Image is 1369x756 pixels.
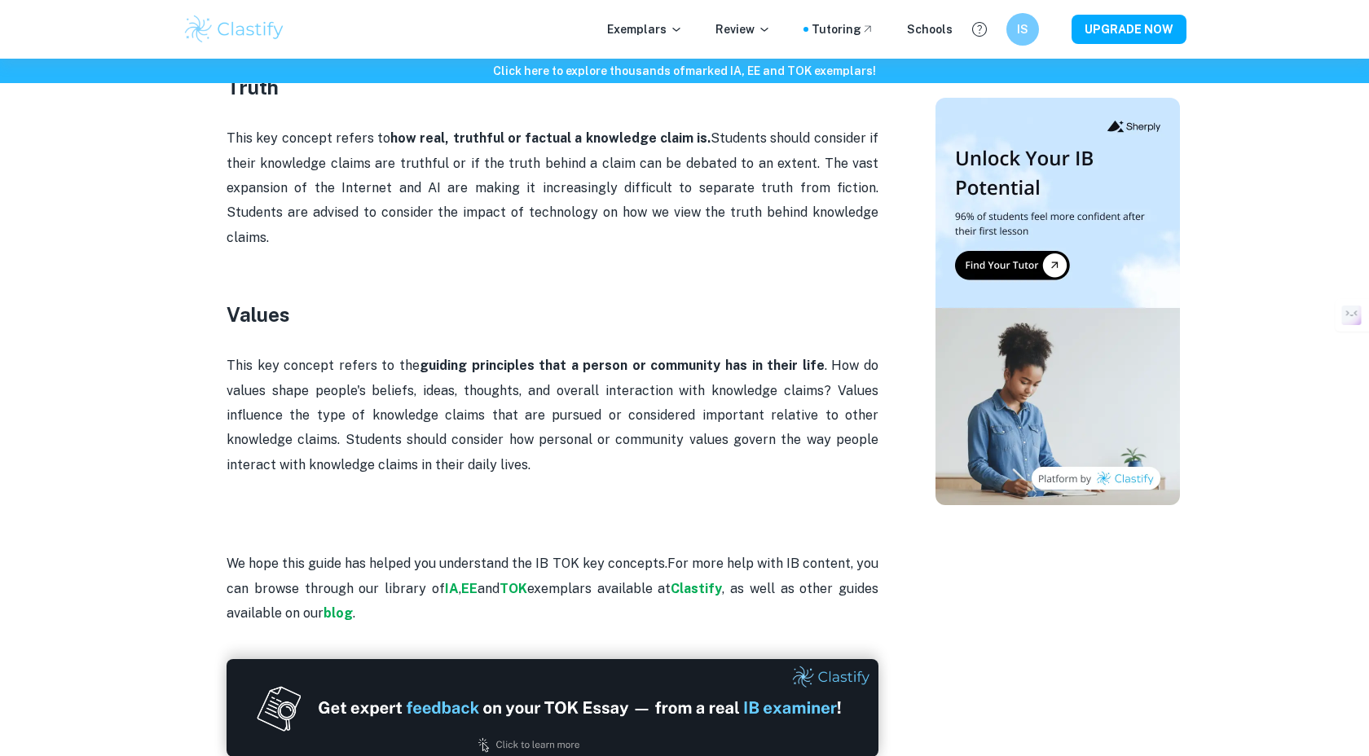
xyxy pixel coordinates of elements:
[3,62,1366,80] h6: Click here to explore thousands of marked IA, EE and TOK exemplars !
[966,15,993,43] button: Help and Feedback
[390,130,711,146] strong: how real, truthful or factual a knowledge claim is.
[227,552,878,626] p: For more help with IB content, you can browse through our library of , and exemplars available at...
[227,556,667,571] span: We hope this guide has helped you understand the IB TOK key concepts.
[445,581,459,596] a: IA
[227,300,878,329] h3: Values
[500,581,527,596] a: TOK
[227,354,878,477] p: This key concept refers to the . How do values shape people's beliefs, ideas, thoughts, and overa...
[1006,13,1039,46] button: IS
[324,605,353,621] a: blog
[935,98,1180,505] img: Thumbnail
[671,581,722,596] a: Clastify
[420,358,825,373] strong: guiding principles that a person or community has in their life
[461,581,478,596] a: EE
[812,20,874,38] a: Tutoring
[227,73,878,102] h3: Truth
[907,20,953,38] a: Schools
[607,20,683,38] p: Exemplars
[715,20,771,38] p: Review
[1014,20,1032,38] h6: IS
[1072,15,1186,44] button: UPGRADE NOW
[183,13,286,46] img: Clastify logo
[227,126,878,250] p: This key concept refers to Students should consider if their knowledge claims are truthful or if ...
